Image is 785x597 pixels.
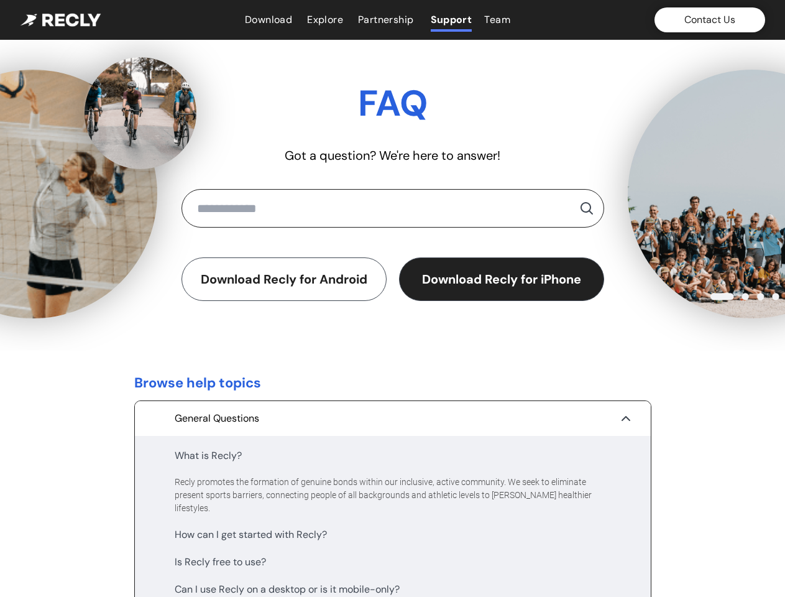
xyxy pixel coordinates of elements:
[484,12,512,28] li: Team
[181,257,387,301] button: Download Recly for Android
[431,12,472,28] li: Support
[181,80,604,127] div: FAQ
[175,411,259,426] span: General Questions
[175,527,611,542] button: How can I get started with Recly?
[175,555,611,570] button: Is Recly free to use?
[431,12,472,27] a: Support
[654,7,765,32] button: Contact Us
[358,12,418,27] a: Partnership
[484,12,512,27] a: Team
[245,12,295,28] li: Download
[175,448,611,463] button: What is Recly?
[181,147,604,164] div: Got a question? We're here to answer!
[175,582,611,597] button: Can I use Recly on a desktop or is it mobile-only?
[399,257,604,301] button: Download Recly for iPhone
[175,476,611,515] div: Recly promotes the formation of genuine bonds within our inclusive, active community. We seek to ...
[134,373,651,393] div: Browse help topics
[307,12,346,28] li: Explore
[307,12,346,27] a: Explore
[358,12,418,28] li: Partnership
[245,12,295,27] a: Download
